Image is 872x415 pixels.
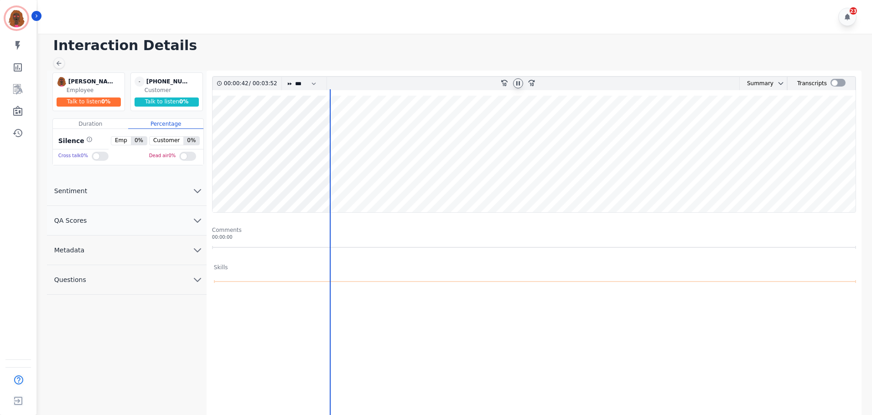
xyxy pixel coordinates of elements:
[212,234,856,241] div: 00:00:00
[131,137,147,145] span: 0 %
[192,185,203,196] svg: chevron down
[251,77,276,90] div: 00:03:52
[777,80,784,87] svg: chevron down
[67,87,123,94] div: Employee
[149,149,176,163] div: Dead air 0 %
[57,97,121,107] div: Talk to listen
[224,77,249,90] div: 00:00:42
[135,97,199,107] div: Talk to listen
[53,37,863,54] h1: Interaction Details
[47,275,93,284] span: Questions
[135,77,145,87] span: -
[192,215,203,226] svg: chevron down
[5,7,27,29] img: Bordered avatar
[47,206,207,236] button: QA Scores chevron down
[101,98,110,105] span: 0 %
[57,136,93,145] div: Silence
[47,186,94,195] span: Sentiment
[47,236,207,265] button: Metadata chevron down
[150,137,183,145] span: Customer
[128,119,203,129] div: Percentage
[797,77,827,90] div: Transcripts
[47,216,94,225] span: QA Scores
[740,77,773,90] div: Summary
[58,149,88,163] div: Cross talk 0 %
[53,119,128,129] div: Duration
[47,265,207,295] button: Questions chevron down
[192,245,203,256] svg: chevron down
[224,77,280,90] div: /
[146,77,192,87] div: [PHONE_NUMBER]
[47,246,92,255] span: Metadata
[68,77,114,87] div: [PERSON_NAME]
[214,264,228,271] div: Skills
[179,98,188,105] span: 0 %
[145,87,201,94] div: Customer
[111,137,131,145] span: Emp
[47,176,207,206] button: Sentiment chevron down
[192,274,203,285] svg: chevron down
[850,7,857,15] div: 23
[773,80,784,87] button: chevron down
[183,137,199,145] span: 0 %
[212,226,856,234] div: Comments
